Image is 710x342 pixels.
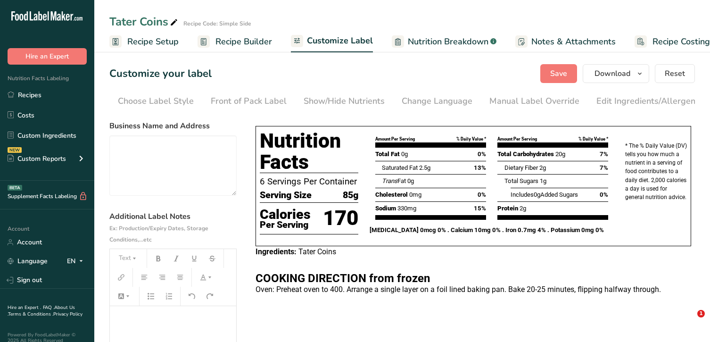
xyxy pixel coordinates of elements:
[635,31,710,52] a: Recipe Costing
[215,35,272,48] span: Recipe Builder
[382,164,418,171] span: Saturated Fat
[600,190,608,200] span: 0%
[43,304,54,311] a: FAQ .
[183,19,251,28] div: Recipe Code: Simple Side
[539,164,546,171] span: 2g
[504,164,538,171] span: Dietary Fiber
[109,225,208,243] span: Ex: Production/Expiry Dates, Storage Conditions,...etc
[8,304,75,317] a: About Us .
[665,68,685,79] span: Reset
[478,150,486,159] span: 0%
[515,31,616,52] a: Notes & Attachments
[109,66,212,82] h1: Customize your label
[375,136,415,142] div: Amount Per Serving
[678,310,701,333] iframe: Intercom live chat
[550,68,567,79] span: Save
[409,191,421,198] span: 0mg
[408,35,488,48] span: Nutrition Breakdown
[497,150,554,158] span: Total Carbohydrates
[109,211,237,245] label: Additional Label Notes
[8,48,87,65] button: Hire an Expert
[370,225,614,235] p: [MEDICAL_DATA] 0mcg 0% . Calcium 10mg 0% . Iron 0.7mg 4% . Potassium 0mg 0%
[531,35,616,48] span: Notes & Attachments
[594,68,630,79] span: Download
[578,136,608,142] div: % Daily Value *
[407,177,414,184] span: 0g
[520,205,526,212] span: 2g
[298,247,336,256] span: Tater Coins
[625,142,687,201] p: * The % Daily Value (DV) tells you how much a nutrient in a serving of food contributes to a dail...
[375,150,400,158] span: Total Fat
[401,150,408,158] span: 0g
[256,273,691,284] h2: COOKING DIRECTION from frozen
[555,150,565,158] span: 20g
[540,177,546,184] span: 1g
[109,31,179,52] a: Recipe Setup
[8,253,48,269] a: Language
[8,147,22,153] div: NEW
[474,204,486,213] span: 15%
[478,190,486,200] span: 0%
[489,95,579,108] div: Manual Label Override
[109,120,237,132] label: Business Name and Address
[198,31,272,52] a: Recipe Builder
[307,34,373,47] span: Customize Label
[260,221,311,229] p: Per Serving
[260,188,312,202] span: Serving Size
[8,304,41,311] a: Hire an Expert .
[382,177,406,184] span: Fat
[256,247,297,256] span: Ingredients:
[375,205,396,212] span: Sodium
[109,13,180,30] div: Tater Coins
[600,163,608,173] span: 7%
[511,191,578,198] span: Includes Added Sugars
[397,205,416,212] span: 330mg
[260,130,358,173] h1: Nutrition Facts
[456,136,486,142] div: % Daily Value *
[260,208,311,222] p: Calories
[419,164,430,171] span: 2.5g
[392,31,496,52] a: Nutrition Breakdown
[375,191,408,198] span: Cholesterol
[497,136,537,142] div: Amount Per Serving
[8,154,66,164] div: Custom Reports
[323,203,358,234] p: 170
[127,35,179,48] span: Recipe Setup
[655,64,695,83] button: Reset
[53,311,83,317] a: Privacy Policy
[534,191,540,198] span: 0g
[382,177,397,184] i: Trans
[540,64,577,83] button: Save
[504,177,538,184] span: Total Sugars
[652,35,710,48] span: Recipe Costing
[343,188,358,202] span: 85g
[291,30,373,53] a: Customize Label
[402,95,472,108] div: Change Language
[474,163,486,173] span: 13%
[8,185,22,191] div: BETA
[583,64,649,83] button: Download
[8,311,53,317] a: Terms & Conditions .
[304,95,385,108] div: Show/Hide Nutrients
[600,150,608,159] span: 7%
[256,284,691,295] p: Oven: Preheat oven to 400. Arrange a single layer on a foil lined baking pan. Bake 20-25 minutes,...
[697,310,705,317] span: 1
[114,251,142,266] button: Text
[211,95,287,108] div: Front of Pack Label
[260,175,358,188] p: 6 Servings Per Container
[118,95,194,108] div: Choose Label Style
[67,256,87,267] div: EN
[497,205,518,212] span: Protein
